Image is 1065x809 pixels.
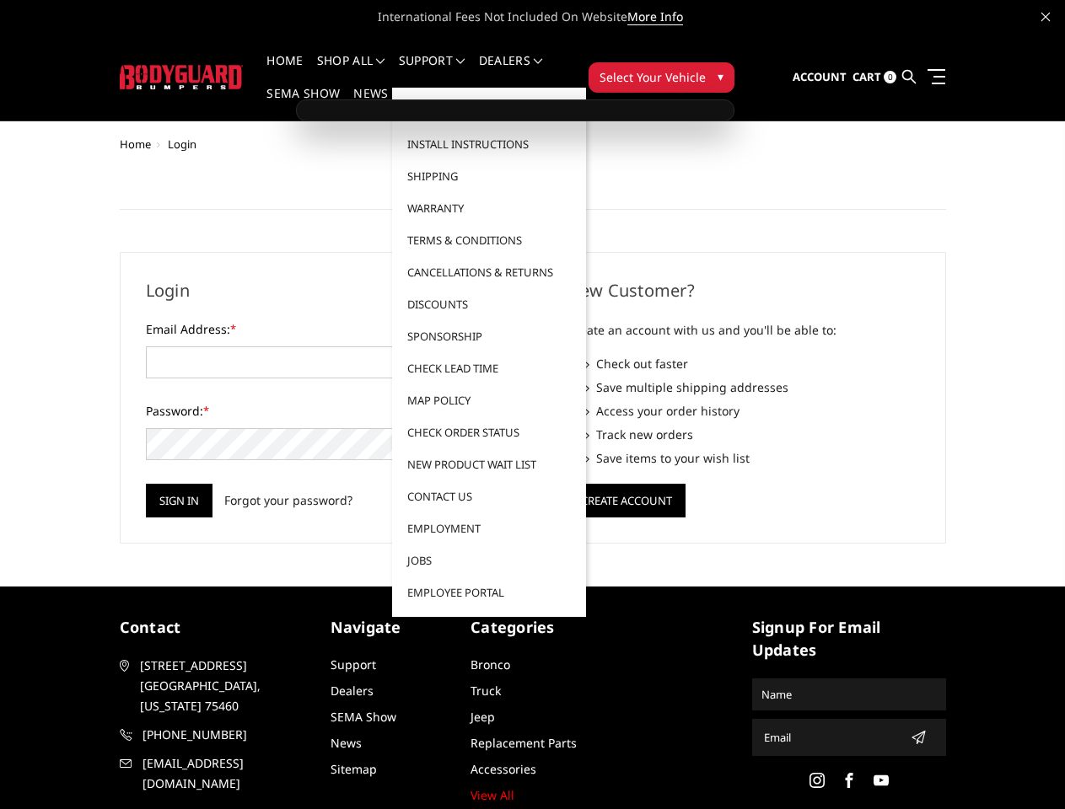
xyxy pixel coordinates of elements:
li: Save items to your wish list [584,449,920,467]
label: Password: [146,402,498,420]
a: Contact Us [399,480,579,512]
a: Jobs [399,544,579,576]
a: FAQ [399,96,579,128]
p: Create an account with us and you'll be able to: [567,320,920,340]
li: Access your order history [584,402,920,420]
h5: Navigate [331,616,455,639]
a: Accessories [471,761,536,777]
a: Support [399,55,465,88]
a: Truck [471,683,501,699]
a: Install Instructions [399,128,579,160]
a: Shipping [399,160,579,192]
button: Select Your Vehicle [589,62,734,93]
input: Email [757,724,904,751]
a: Employee Portal [399,576,579,608]
a: MAP Policy [399,384,579,416]
a: Dealers [479,55,543,88]
li: Track new orders [584,426,920,443]
a: Jeep [471,709,495,725]
a: [PHONE_NUMBER] [120,725,314,745]
a: Create Account [567,490,686,506]
a: Home [120,137,151,152]
a: Terms & Conditions [399,224,579,256]
a: More Info [627,8,683,25]
h1: Sign in [120,168,946,210]
label: Email Address: [146,320,498,338]
a: [EMAIL_ADDRESS][DOMAIN_NAME] [120,753,314,794]
a: Sitemap [331,761,377,777]
a: SEMA Show [266,88,340,121]
button: Create Account [567,484,686,517]
a: Cart 0 [853,55,896,100]
span: Account [793,69,847,84]
a: Discounts [399,288,579,320]
a: Employment [399,512,579,544]
a: Account [793,55,847,100]
a: Check Lead Time [399,352,579,384]
li: Save multiple shipping addresses [584,378,920,396]
a: New Product Wait List [399,448,579,480]
span: 0 [884,71,896,83]
a: Sponsorship [399,320,579,352]
span: Cart [853,69,881,84]
li: Check out faster [584,355,920,372]
span: [STREET_ADDRESS] [GEOGRAPHIC_DATA], [US_STATE] 75460 [140,656,310,716]
a: Check Order Status [399,416,579,448]
a: Bronco [471,656,510,672]
a: View All [471,787,514,803]
a: Dealers [331,683,374,699]
span: ▾ [718,67,723,85]
h5: Categories [471,616,594,639]
a: SEMA Show [331,709,396,725]
a: shop all [317,55,385,88]
span: [EMAIL_ADDRESS][DOMAIN_NAME] [143,753,313,794]
span: Select Your Vehicle [600,68,706,86]
span: [PHONE_NUMBER] [143,725,313,745]
h5: signup for email updates [752,616,946,662]
input: Name [755,681,944,708]
a: Replacement Parts [471,735,577,751]
a: Home [266,55,303,88]
h2: New Customer? [567,278,920,303]
iframe: Chat Widget [981,728,1065,809]
a: Cancellations & Returns [399,256,579,288]
a: Warranty [399,192,579,224]
a: Support [331,656,376,672]
a: News [331,735,362,751]
a: Forgot your password? [224,491,352,509]
span: Login [168,137,196,152]
h5: contact [120,616,314,639]
input: Sign in [146,484,212,517]
a: News [353,88,388,121]
img: BODYGUARD BUMPERS [120,65,244,89]
h2: Login [146,278,498,303]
